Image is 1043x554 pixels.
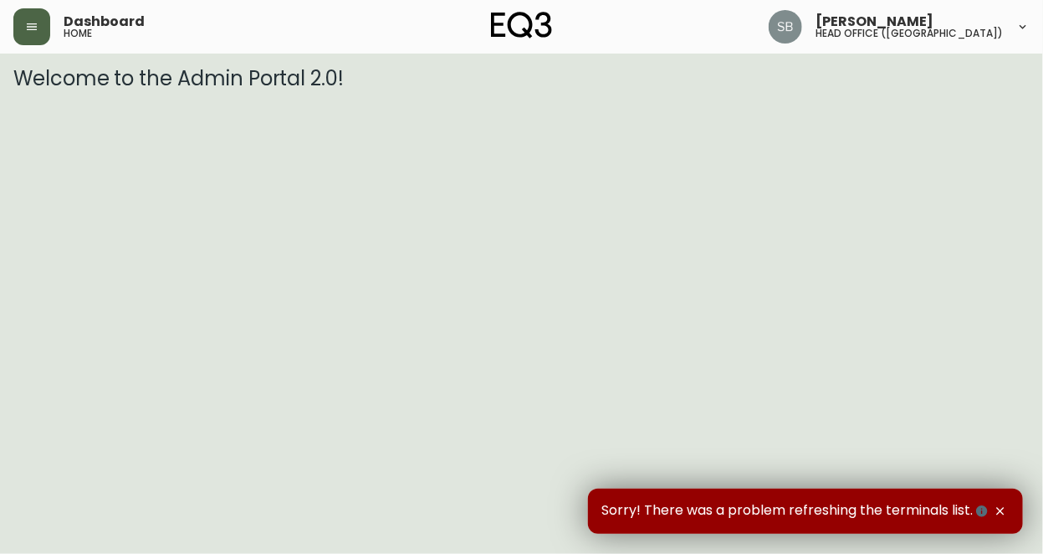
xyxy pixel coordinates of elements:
[815,28,1003,38] h5: head office ([GEOGRAPHIC_DATA])
[64,15,145,28] span: Dashboard
[491,12,553,38] img: logo
[769,10,802,44] img: 85855414dd6b989d32b19e738a67d5b5
[64,28,92,38] h5: home
[601,502,991,521] span: Sorry! There was a problem refreshing the terminals list.
[13,67,1030,90] h3: Welcome to the Admin Portal 2.0!
[815,15,933,28] span: [PERSON_NAME]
